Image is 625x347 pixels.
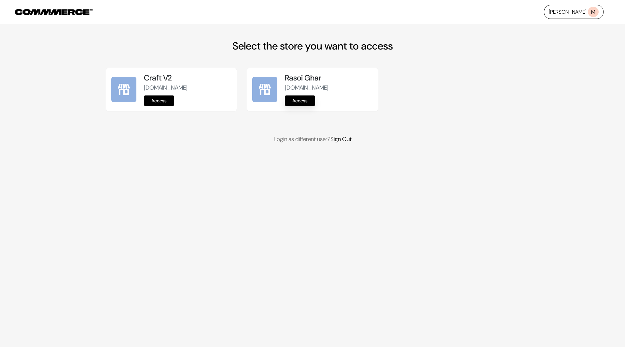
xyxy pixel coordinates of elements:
p: Login as different user? [106,135,519,144]
img: Rasoi Ghar [252,77,277,102]
p: [DOMAIN_NAME] [144,83,231,92]
a: Access [285,95,315,106]
h5: Rasoi Ghar [285,73,372,83]
a: Access [144,95,174,106]
p: [DOMAIN_NAME] [285,83,372,92]
a: [PERSON_NAME]M [544,5,604,19]
span: M [588,7,599,17]
img: COMMMERCE [15,9,93,15]
h2: Select the store you want to access [106,40,519,52]
a: Sign Out [330,135,352,143]
img: Craft V2 [111,77,136,102]
h5: Craft V2 [144,73,231,83]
